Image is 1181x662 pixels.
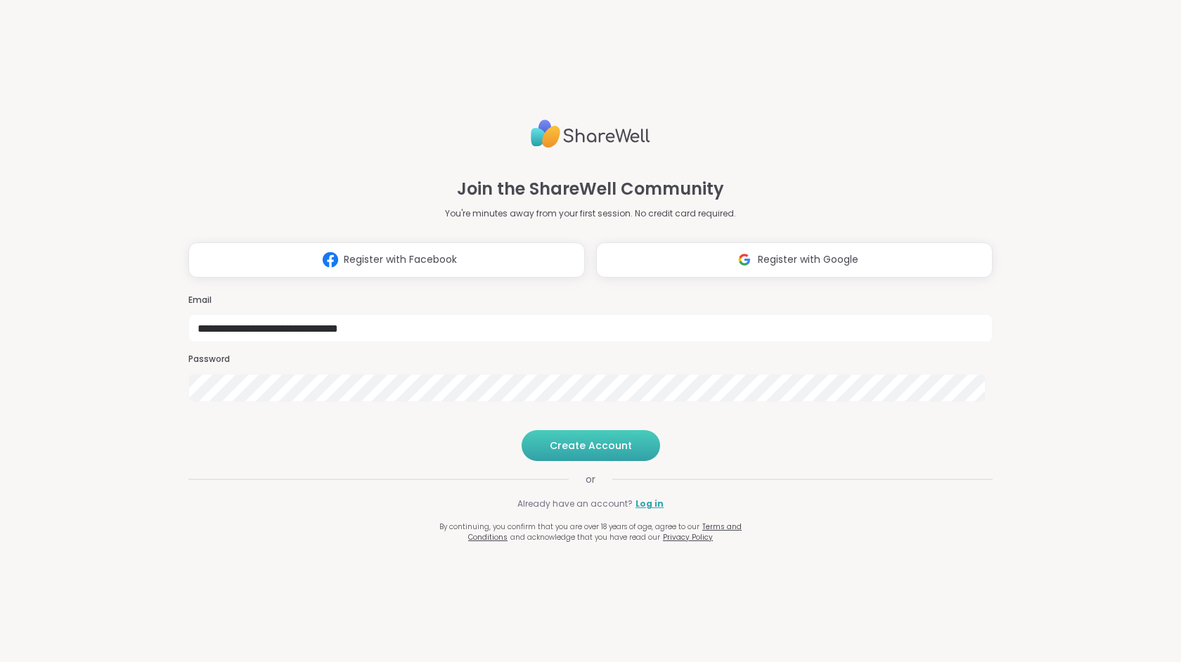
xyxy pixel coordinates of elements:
[758,252,858,267] span: Register with Google
[317,247,344,273] img: ShareWell Logomark
[188,294,993,306] h3: Email
[439,521,699,532] span: By continuing, you confirm that you are over 18 years of age, agree to our
[550,439,632,453] span: Create Account
[510,532,660,543] span: and acknowledge that you have read our
[468,521,742,543] a: Terms and Conditions
[663,532,713,543] a: Privacy Policy
[596,242,993,278] button: Register with Google
[731,247,758,273] img: ShareWell Logomark
[522,430,660,461] button: Create Account
[188,353,993,365] h3: Password
[517,498,633,510] span: Already have an account?
[457,176,724,202] h1: Join the ShareWell Community
[445,207,736,220] p: You're minutes away from your first session. No credit card required.
[344,252,457,267] span: Register with Facebook
[531,114,650,154] img: ShareWell Logo
[569,472,612,486] span: or
[188,242,585,278] button: Register with Facebook
[635,498,664,510] a: Log in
